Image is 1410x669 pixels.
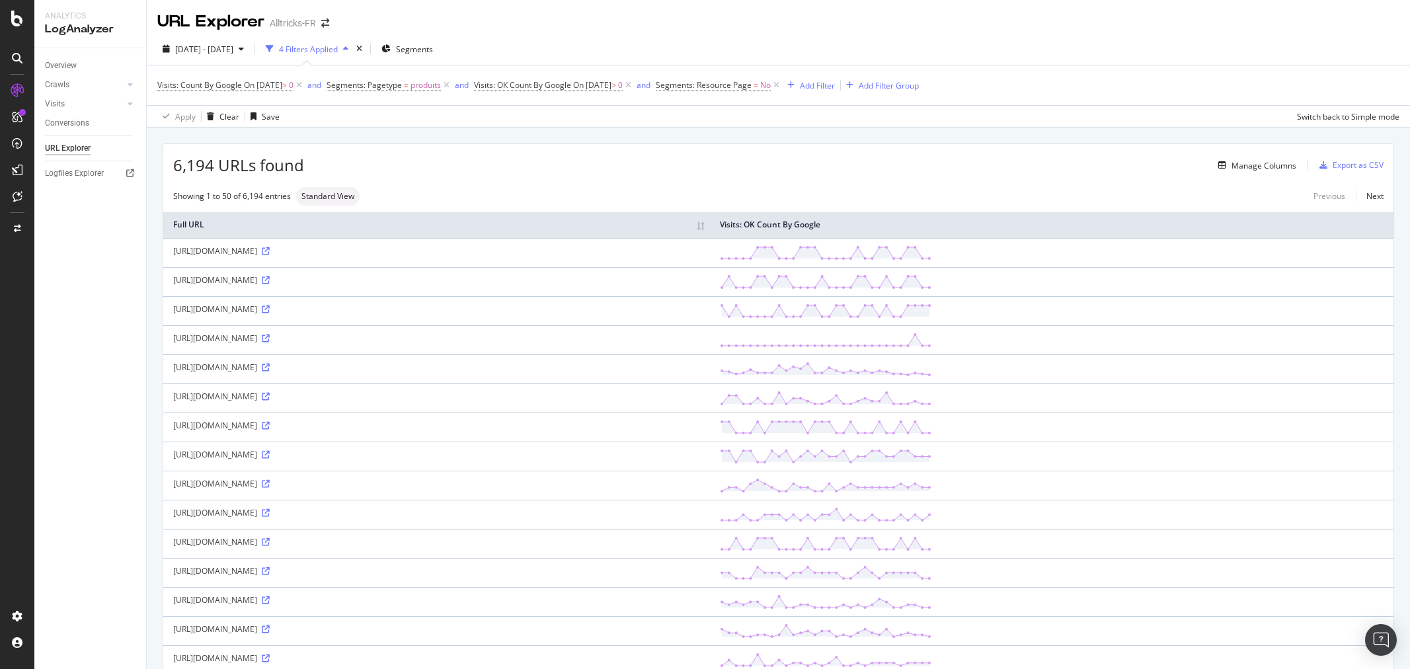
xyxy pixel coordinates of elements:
[1314,155,1384,176] button: Export as CSV
[656,79,752,91] span: Segments: Resource Page
[354,42,365,56] div: times
[474,79,571,91] span: Visits: OK Count By Google
[45,141,137,155] a: URL Explorer
[45,141,91,155] div: URL Explorer
[45,97,124,111] a: Visits
[173,420,700,431] div: [URL][DOMAIN_NAME]
[45,78,124,92] a: Crawls
[45,59,77,73] div: Overview
[301,192,354,200] span: Standard View
[202,106,239,127] button: Clear
[175,111,196,122] div: Apply
[327,79,402,91] span: Segments: Pagetype
[157,79,242,91] span: Visits: Count By Google
[173,449,700,460] div: [URL][DOMAIN_NAME]
[573,79,611,91] span: On [DATE]
[1365,624,1397,656] div: Open Intercom Messenger
[262,111,280,122] div: Save
[173,536,700,547] div: [URL][DOMAIN_NAME]
[173,652,700,664] div: [URL][DOMAIN_NAME]
[411,76,441,95] span: produits
[800,80,835,91] div: Add Filter
[173,362,700,373] div: [URL][DOMAIN_NAME]
[173,623,700,635] div: [URL][DOMAIN_NAME]
[173,594,700,606] div: [URL][DOMAIN_NAME]
[157,11,264,33] div: URL Explorer
[173,274,700,286] div: [URL][DOMAIN_NAME]
[376,38,438,59] button: Segments
[637,79,650,91] button: and
[244,79,282,91] span: On [DATE]
[45,116,137,130] a: Conversions
[1232,160,1296,171] div: Manage Columns
[45,116,89,130] div: Conversions
[173,303,700,315] div: [URL][DOMAIN_NAME]
[404,79,409,91] span: =
[260,38,354,59] button: 4 Filters Applied
[173,333,700,344] div: [URL][DOMAIN_NAME]
[45,11,136,22] div: Analytics
[1292,106,1399,127] button: Switch back to Simple mode
[1213,157,1296,173] button: Manage Columns
[296,187,360,206] div: neutral label
[157,38,249,59] button: [DATE] - [DATE]
[173,190,291,202] div: Showing 1 to 50 of 6,194 entries
[307,79,321,91] button: and
[270,17,316,30] div: Alltricks-FR
[1297,111,1399,122] div: Switch back to Simple mode
[710,212,1393,238] th: Visits: OK Count By Google
[245,106,280,127] button: Save
[173,565,700,576] div: [URL][DOMAIN_NAME]
[173,245,700,256] div: [URL][DOMAIN_NAME]
[173,391,700,402] div: [URL][DOMAIN_NAME]
[396,44,433,55] span: Segments
[173,154,304,177] span: 6,194 URLs found
[175,44,233,55] span: [DATE] - [DATE]
[754,79,758,91] span: =
[219,111,239,122] div: Clear
[45,97,65,111] div: Visits
[157,106,196,127] button: Apply
[782,77,835,93] button: Add Filter
[618,76,623,95] span: 0
[173,507,700,518] div: [URL][DOMAIN_NAME]
[841,77,919,93] button: Add Filter Group
[455,79,469,91] button: and
[611,79,616,91] span: >
[45,78,69,92] div: Crawls
[321,19,329,28] div: arrow-right-arrow-left
[45,167,137,180] a: Logfiles Explorer
[282,79,287,91] span: >
[45,59,137,73] a: Overview
[1333,159,1384,171] div: Export as CSV
[173,478,700,489] div: [URL][DOMAIN_NAME]
[45,22,136,37] div: LogAnalyzer
[760,76,771,95] span: No
[279,44,338,55] div: 4 Filters Applied
[163,212,710,238] th: Full URL: activate to sort column ascending
[1356,186,1384,206] a: Next
[45,167,104,180] div: Logfiles Explorer
[859,80,919,91] div: Add Filter Group
[289,76,294,95] span: 0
